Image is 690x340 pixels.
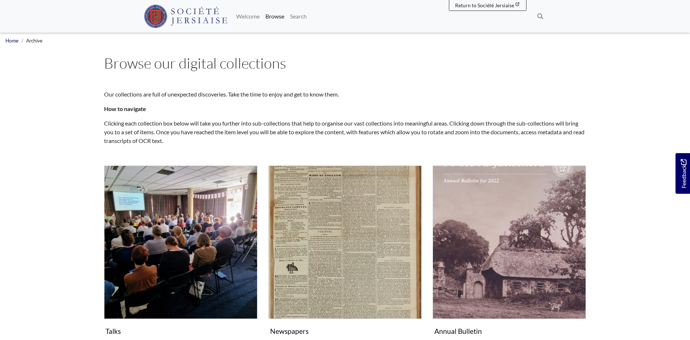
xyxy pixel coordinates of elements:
p: Clicking each collection box below will take you further into sub-collections that help to organi... [104,119,586,145]
a: Société Jersiaise logo [144,3,228,30]
img: Talks [104,165,257,319]
img: Newspapers [268,165,422,319]
span: Return to Société Jersiaise [455,2,514,8]
a: Would you like to provide feedback? [675,153,690,194]
p: Our collections are full of unexpected discoveries. Take the time to enjoy and get to know them. [104,90,586,99]
a: Search [287,9,310,24]
a: Welcome [233,9,263,24]
img: Annual Bulletin [433,165,586,319]
span: Archive [26,38,42,44]
img: Société Jersiaise [144,5,228,28]
a: Newspapers Newspapers [268,165,422,338]
h1: Browse our digital collections [104,54,586,72]
a: Home [5,38,18,44]
span: Feedback [679,159,688,188]
strong: How to navigate [104,105,146,112]
a: Browse [263,9,287,24]
a: Talks Talks [104,165,257,338]
a: Annual Bulletin Annual Bulletin [433,165,586,338]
